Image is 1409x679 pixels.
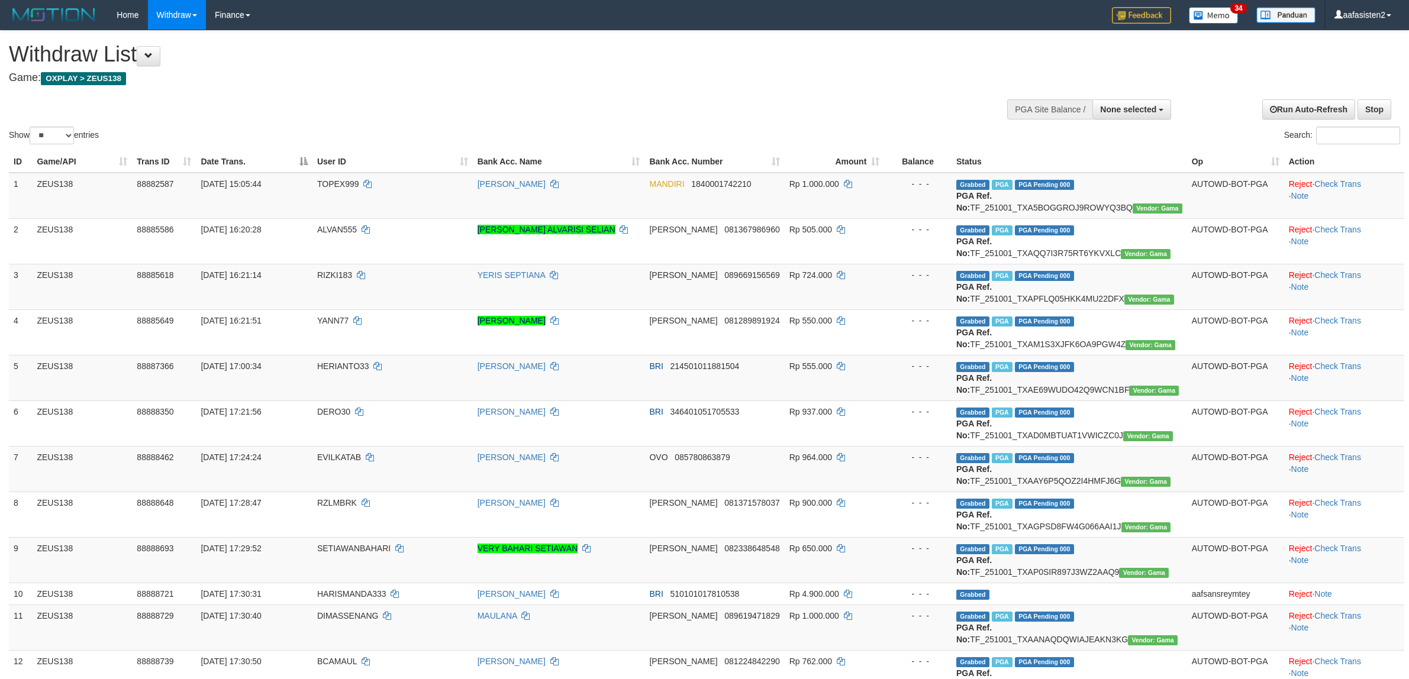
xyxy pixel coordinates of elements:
[9,492,32,537] td: 8
[201,611,261,620] span: [DATE] 17:30:40
[137,452,173,462] span: 88888462
[1256,7,1316,23] img: panduan.png
[956,555,992,577] b: PGA Ref. No:
[1284,355,1404,400] td: · ·
[889,406,947,418] div: - - -
[137,544,173,553] span: 88888693
[32,218,132,264] td: ZEUS138
[952,151,1187,173] th: Status
[956,464,992,486] b: PGA Ref. No:
[9,6,99,24] img: MOTION_logo.png
[478,657,546,666] a: [PERSON_NAME]
[992,316,1013,326] span: Marked by aafanarl
[1121,522,1171,532] span: Vendor URL: https://trx31.1velocity.biz
[1291,373,1309,383] a: Note
[956,237,992,258] b: PGA Ref. No:
[317,316,349,325] span: YANN77
[1291,191,1309,201] a: Note
[1187,446,1284,492] td: AUTOWD-BOT-PGA
[1119,568,1169,578] span: Vendor URL: https://trx31.1velocity.biz
[9,355,32,400] td: 5
[9,264,32,309] td: 3
[1284,537,1404,583] td: · ·
[1284,400,1404,446] td: · ·
[1015,499,1074,509] span: PGA Pending
[670,407,740,416] span: Copy 346401051705533 to clipboard
[201,361,261,371] span: [DATE] 17:00:34
[478,498,546,507] a: [PERSON_NAME]
[1015,408,1074,418] span: PGA Pending
[1230,3,1246,14] span: 34
[956,657,989,667] span: Grabbed
[9,173,32,219] td: 1
[32,264,132,309] td: ZEUS138
[956,544,989,554] span: Grabbed
[1314,225,1361,234] a: Check Trans
[478,316,546,325] a: [PERSON_NAME]
[201,657,261,666] span: [DATE] 17:30:50
[201,270,261,280] span: [DATE] 16:21:14
[889,497,947,509] div: - - -
[1314,657,1361,666] a: Check Trans
[473,151,645,173] th: Bank Acc. Name: activate to sort column ascending
[1316,127,1400,144] input: Search:
[478,179,546,189] a: [PERSON_NAME]
[317,225,357,234] span: ALVAN555
[952,309,1187,355] td: TF_251001_TXAM1S3XJFK6OA9PGW4Z
[317,179,359,189] span: TOPEX999
[1284,127,1400,144] label: Search:
[478,589,546,599] a: [PERSON_NAME]
[1126,340,1175,350] span: Vendor URL: https://trx31.1velocity.biz
[724,544,779,553] span: Copy 082338648548 to clipboard
[1289,657,1313,666] a: Reject
[889,610,947,622] div: - - -
[1015,225,1074,235] span: PGA Pending
[137,498,173,507] span: 88888648
[956,510,992,531] b: PGA Ref. No:
[1314,361,1361,371] a: Check Trans
[32,151,132,173] th: Game/API: activate to sort column ascending
[9,446,32,492] td: 7
[478,544,578,553] a: VERY BAHARI SETIAWAN
[789,270,832,280] span: Rp 724.000
[30,127,74,144] select: Showentries
[691,179,751,189] span: Copy 1840001742210 to clipboard
[956,225,989,235] span: Grabbed
[1289,452,1313,462] a: Reject
[1314,316,1361,325] a: Check Trans
[1284,264,1404,309] td: · ·
[1289,179,1313,189] a: Reject
[956,328,992,349] b: PGA Ref. No:
[312,151,473,173] th: User ID: activate to sort column ascending
[1284,446,1404,492] td: · ·
[789,361,832,371] span: Rp 555.000
[1284,604,1404,650] td: · ·
[1291,464,1309,474] a: Note
[889,269,947,281] div: - - -
[1187,309,1284,355] td: AUTOWD-BOT-PGA
[1189,7,1239,24] img: Button%20Memo.svg
[1314,270,1361,280] a: Check Trans
[649,589,663,599] span: BRI
[1291,328,1309,337] a: Note
[137,225,173,234] span: 88885586
[317,657,357,666] span: BCAMAUL
[137,179,173,189] span: 88882587
[952,355,1187,400] td: TF_251001_TXAE69WUDO42Q9WCN1BF
[1289,498,1313,507] a: Reject
[1133,203,1182,214] span: Vendor URL: https://trx31.1velocity.biz
[1289,407,1313,416] a: Reject
[201,225,261,234] span: [DATE] 16:20:28
[952,446,1187,492] td: TF_251001_TXAAY6P5QOZ2I4HMFJ6G
[1187,492,1284,537] td: AUTOWD-BOT-PGA
[478,611,517,620] a: MAULANA
[649,270,717,280] span: [PERSON_NAME]
[1262,99,1355,119] a: Run Auto-Refresh
[1291,510,1309,519] a: Note
[789,225,832,234] span: Rp 505.000
[1015,316,1074,326] span: PGA Pending
[1015,362,1074,372] span: PGA Pending
[1289,544,1313,553] a: Reject
[9,309,32,355] td: 4
[32,604,132,650] td: ZEUS138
